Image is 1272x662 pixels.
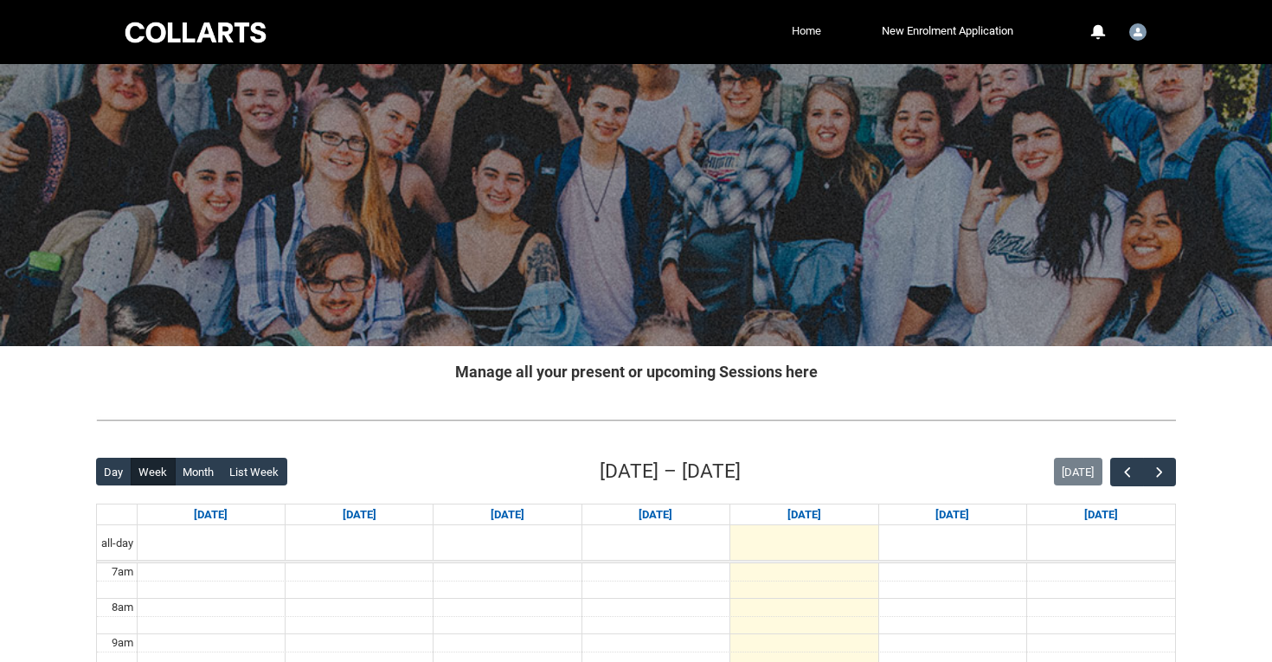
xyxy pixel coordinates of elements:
[339,505,380,525] a: Go to August 11, 2025
[1129,23,1147,41] img: Student.lpanucc.20242055
[1125,16,1151,44] button: User Profile Student.lpanucc.20242055
[487,505,528,525] a: Go to August 12, 2025
[787,18,826,44] a: Home
[1110,458,1143,486] button: Previous Week
[784,505,825,525] a: Go to August 14, 2025
[108,599,137,616] div: 8am
[98,535,137,552] span: all-day
[96,458,132,485] button: Day
[108,634,137,652] div: 9am
[1054,458,1102,485] button: [DATE]
[877,18,1018,44] a: New Enrolment Application
[96,411,1176,429] img: REDU_GREY_LINE
[1143,458,1176,486] button: Next Week
[190,505,231,525] a: Go to August 10, 2025
[600,457,741,486] h2: [DATE] – [DATE]
[131,458,176,485] button: Week
[108,563,137,581] div: 7am
[175,458,222,485] button: Month
[96,360,1176,383] h2: Manage all your present or upcoming Sessions here
[222,458,287,485] button: List Week
[635,505,676,525] a: Go to August 13, 2025
[932,505,973,525] a: Go to August 15, 2025
[1081,505,1121,525] a: Go to August 16, 2025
